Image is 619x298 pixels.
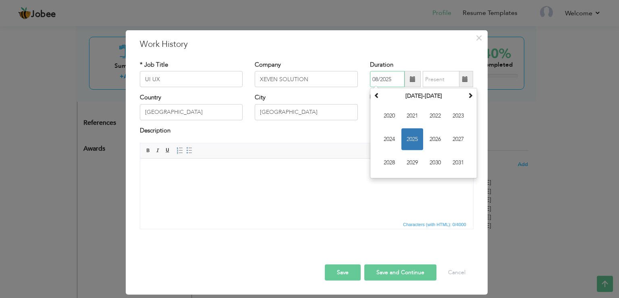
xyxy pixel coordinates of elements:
span: 2023 [447,105,469,127]
span: 2031 [447,152,469,174]
iframe: Rich Text Editor, workEditor [140,159,473,219]
a: Bold [144,146,153,155]
input: From [370,71,405,87]
span: 2021 [401,105,423,127]
th: Select Decade [382,90,465,102]
label: Country [140,93,161,102]
label: Duration [370,61,393,69]
a: Insert/Remove Bulleted List [185,146,194,155]
span: 2022 [424,105,446,127]
button: Close [473,31,486,44]
span: 2027 [447,128,469,150]
a: Insert/Remove Numbered List [175,146,184,155]
span: 2028 [378,152,400,174]
span: × [476,31,482,45]
span: Characters (with HTML): 0/4000 [401,221,468,228]
span: 2025 [401,128,423,150]
button: Cancel [440,264,474,281]
label: City [255,93,266,102]
span: 2024 [378,128,400,150]
input: Present [423,71,459,87]
span: Previous Decade [374,92,380,98]
span: 2029 [401,152,423,174]
h3: Work History [140,38,474,50]
span: 2020 [378,105,400,127]
a: Italic [154,146,162,155]
button: Save [325,264,361,281]
label: Company [255,61,281,69]
span: 2026 [424,128,446,150]
button: Save and Continue [364,264,436,281]
div: Statistics [401,221,469,228]
label: Description [140,126,170,135]
a: Underline [163,146,172,155]
label: * Job Title [140,61,168,69]
span: Next Decade [467,92,473,98]
span: 2030 [424,152,446,174]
